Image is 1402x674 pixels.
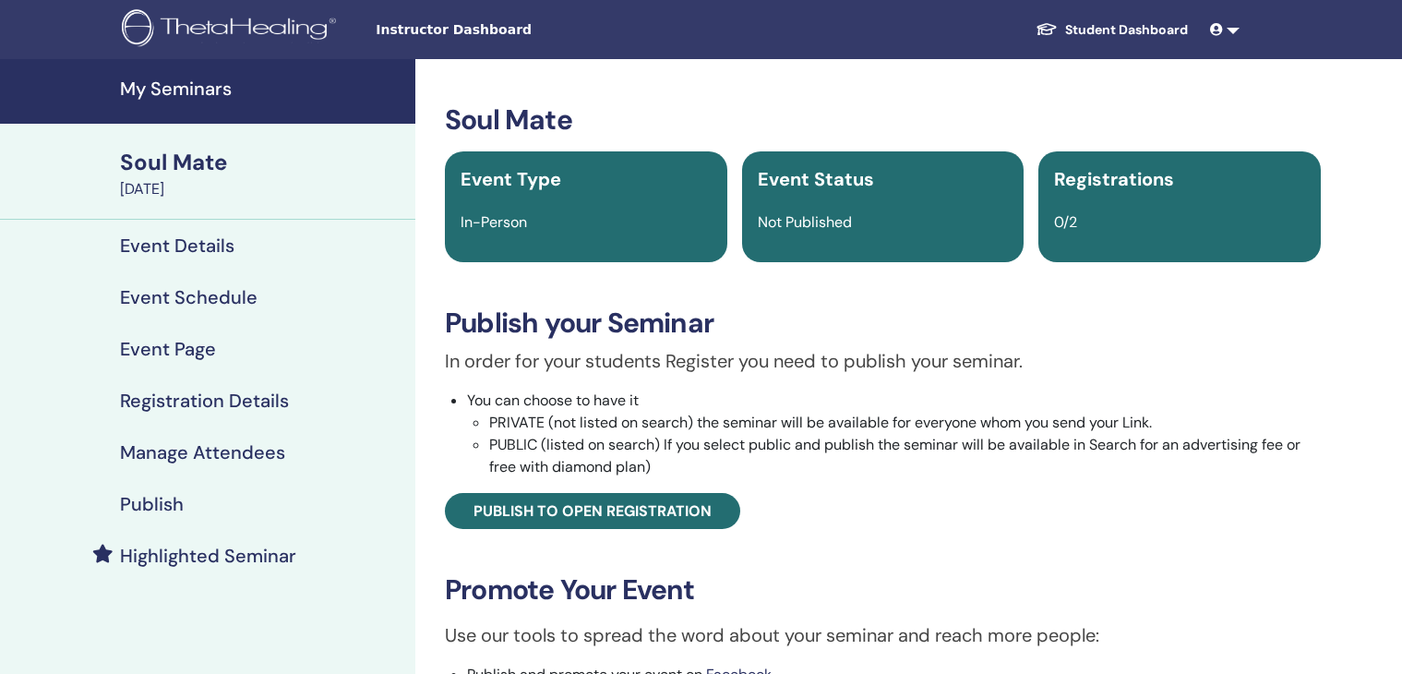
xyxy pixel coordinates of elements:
a: Student Dashboard [1021,13,1203,47]
h4: My Seminars [120,78,404,100]
span: Instructor Dashboard [376,20,653,40]
span: 0/2 [1054,212,1077,232]
a: Publish to open registration [445,493,740,529]
li: PUBLIC (listed on search) If you select public and publish the seminar will be available in Searc... [489,434,1321,478]
h4: Event Details [120,235,234,257]
span: Registrations [1054,167,1174,191]
p: Use our tools to spread the word about your seminar and reach more people: [445,621,1321,649]
p: In order for your students Register you need to publish your seminar. [445,347,1321,375]
span: Not Published [758,212,852,232]
li: You can choose to have it [467,390,1321,478]
span: Event Type [461,167,561,191]
h4: Publish [120,493,184,515]
div: [DATE] [120,178,404,200]
h4: Event Page [120,338,216,360]
h4: Manage Attendees [120,441,285,463]
h3: Promote Your Event [445,573,1321,607]
img: graduation-cap-white.svg [1036,21,1058,37]
div: Soul Mate [120,147,404,178]
span: Publish to open registration [473,501,712,521]
span: In-Person [461,212,527,232]
a: Soul Mate[DATE] [109,147,415,200]
span: Event Status [758,167,874,191]
li: PRIVATE (not listed on search) the seminar will be available for everyone whom you send your Link. [489,412,1321,434]
h3: Soul Mate [445,103,1321,137]
h4: Highlighted Seminar [120,545,296,567]
h3: Publish your Seminar [445,307,1321,340]
h4: Event Schedule [120,286,258,308]
img: logo.png [122,9,342,51]
h4: Registration Details [120,390,289,412]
